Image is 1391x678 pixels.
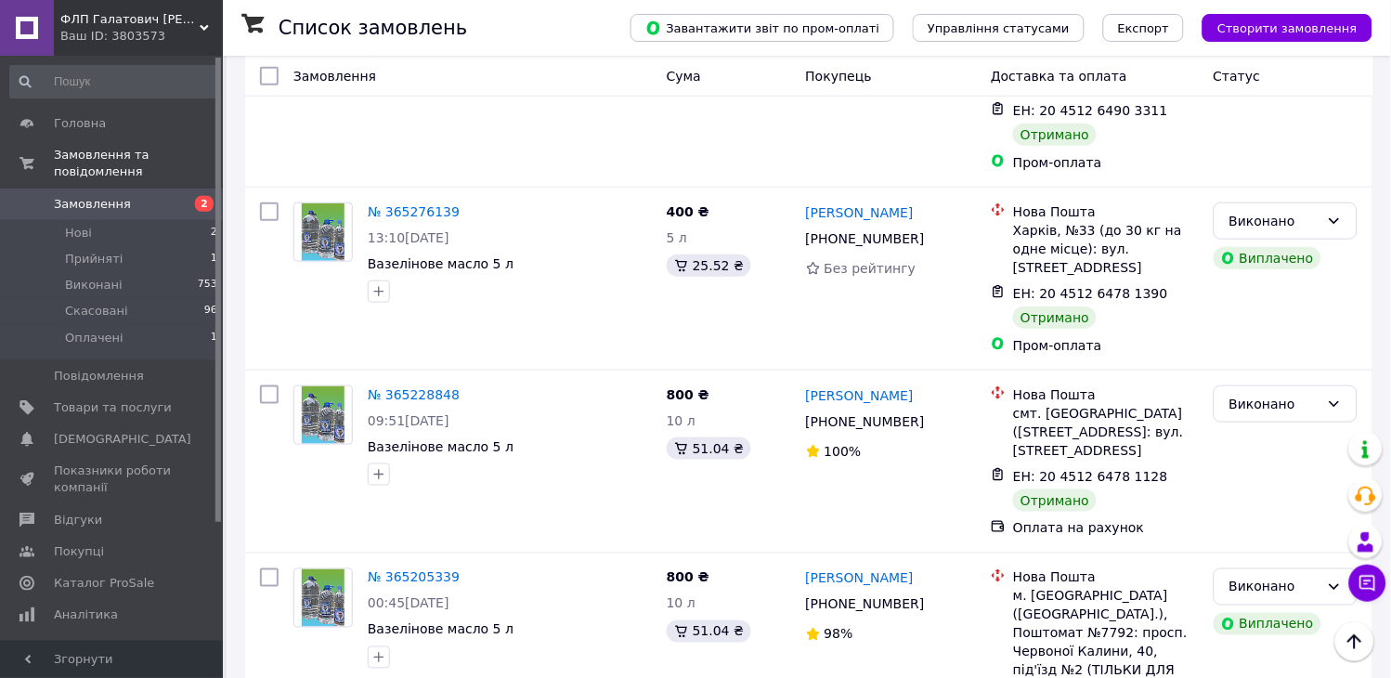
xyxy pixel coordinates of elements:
[667,230,687,245] span: 5 л
[54,638,172,671] span: Управління сайтом
[1013,336,1199,355] div: Пром-оплата
[368,596,449,611] span: 00:45[DATE]
[198,277,217,293] span: 753
[54,368,144,385] span: Повідомлення
[667,204,709,219] span: 400 ₴
[54,543,104,560] span: Покупці
[1013,103,1168,118] span: ЕН: 20 4512 6490 3311
[928,21,1070,35] span: Управління статусами
[667,596,695,611] span: 10 л
[806,569,914,588] a: [PERSON_NAME]
[1184,20,1372,34] a: Створити замовлення
[368,204,460,219] a: № 365276139
[667,387,709,402] span: 800 ₴
[1013,568,1199,587] div: Нова Пошта
[293,568,353,628] a: Фото товару
[368,413,449,428] span: 09:51[DATE]
[1217,21,1358,35] span: Створити замовлення
[368,256,513,271] a: Вазелінове масло 5 л
[302,203,345,261] img: Фото товару
[1214,247,1321,269] div: Виплачено
[293,385,353,445] a: Фото товару
[630,14,894,42] button: Завантажити звіт по пром-оплаті
[1013,153,1199,172] div: Пром-оплата
[211,225,217,241] span: 2
[991,69,1127,84] span: Доставка та оплата
[913,14,1085,42] button: Управління статусами
[279,17,467,39] h1: Список замовлень
[54,431,191,448] span: [DEMOGRAPHIC_DATA]
[667,413,695,428] span: 10 л
[54,115,106,132] span: Головна
[54,399,172,416] span: Товари та послуги
[825,627,853,642] span: 98%
[1013,469,1168,484] span: ЕН: 20 4512 6478 1128
[211,251,217,267] span: 1
[368,439,513,454] a: Вазелінове масло 5 л
[54,575,154,592] span: Каталог ProSale
[293,69,376,84] span: Замовлення
[1335,622,1374,661] button: Наверх
[65,225,92,241] span: Нові
[1229,577,1319,597] div: Виконано
[1013,202,1199,221] div: Нова Пошта
[825,444,862,459] span: 100%
[667,254,751,277] div: 25.52 ₴
[1229,394,1319,414] div: Виконано
[645,20,879,36] span: Завантажити звіт по пром-оплаті
[802,409,929,435] div: [PHONE_NUMBER]
[60,28,223,45] div: Ваш ID: 3803573
[54,147,223,180] span: Замовлення та повідомлення
[1013,306,1097,329] div: Отримано
[806,69,872,84] span: Покупець
[802,226,929,252] div: [PHONE_NUMBER]
[54,606,118,623] span: Аналітика
[54,196,131,213] span: Замовлення
[667,437,751,460] div: 51.04 ₴
[1214,613,1321,635] div: Виплачено
[825,261,916,276] span: Без рейтингу
[1229,211,1319,231] div: Виконано
[9,65,219,98] input: Пошук
[1013,385,1199,404] div: Нова Пошта
[65,277,123,293] span: Виконані
[1013,286,1168,301] span: ЕН: 20 4512 6478 1390
[667,620,751,643] div: 51.04 ₴
[667,69,701,84] span: Cума
[1202,14,1372,42] button: Створити замовлення
[1118,21,1170,35] span: Експорт
[302,569,345,627] img: Фото товару
[195,196,214,212] span: 2
[60,11,200,28] span: ФЛП Галатович Николай Владимирович
[667,570,709,585] span: 800 ₴
[802,592,929,618] div: [PHONE_NUMBER]
[204,303,217,319] span: 96
[54,512,102,528] span: Відгуки
[211,330,217,346] span: 1
[1013,519,1199,538] div: Оплата на рахунок
[806,386,914,405] a: [PERSON_NAME]
[368,570,460,585] a: № 365205339
[1013,489,1097,512] div: Отримано
[1103,14,1185,42] button: Експорт
[1013,404,1199,460] div: смт. [GEOGRAPHIC_DATA] ([STREET_ADDRESS]: вул. [STREET_ADDRESS]
[1214,69,1261,84] span: Статус
[1013,124,1097,146] div: Отримано
[806,203,914,222] a: [PERSON_NAME]
[65,330,123,346] span: Оплачені
[368,387,460,402] a: № 365228848
[302,386,345,444] img: Фото товару
[293,202,353,262] a: Фото товару
[368,230,449,245] span: 13:10[DATE]
[368,622,513,637] a: Вазелінове масло 5 л
[1349,565,1386,602] button: Чат з покупцем
[65,251,123,267] span: Прийняті
[54,463,172,496] span: Показники роботи компанії
[65,303,128,319] span: Скасовані
[1013,221,1199,277] div: Харків, №33 (до 30 кг на одне місце): вул. [STREET_ADDRESS]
